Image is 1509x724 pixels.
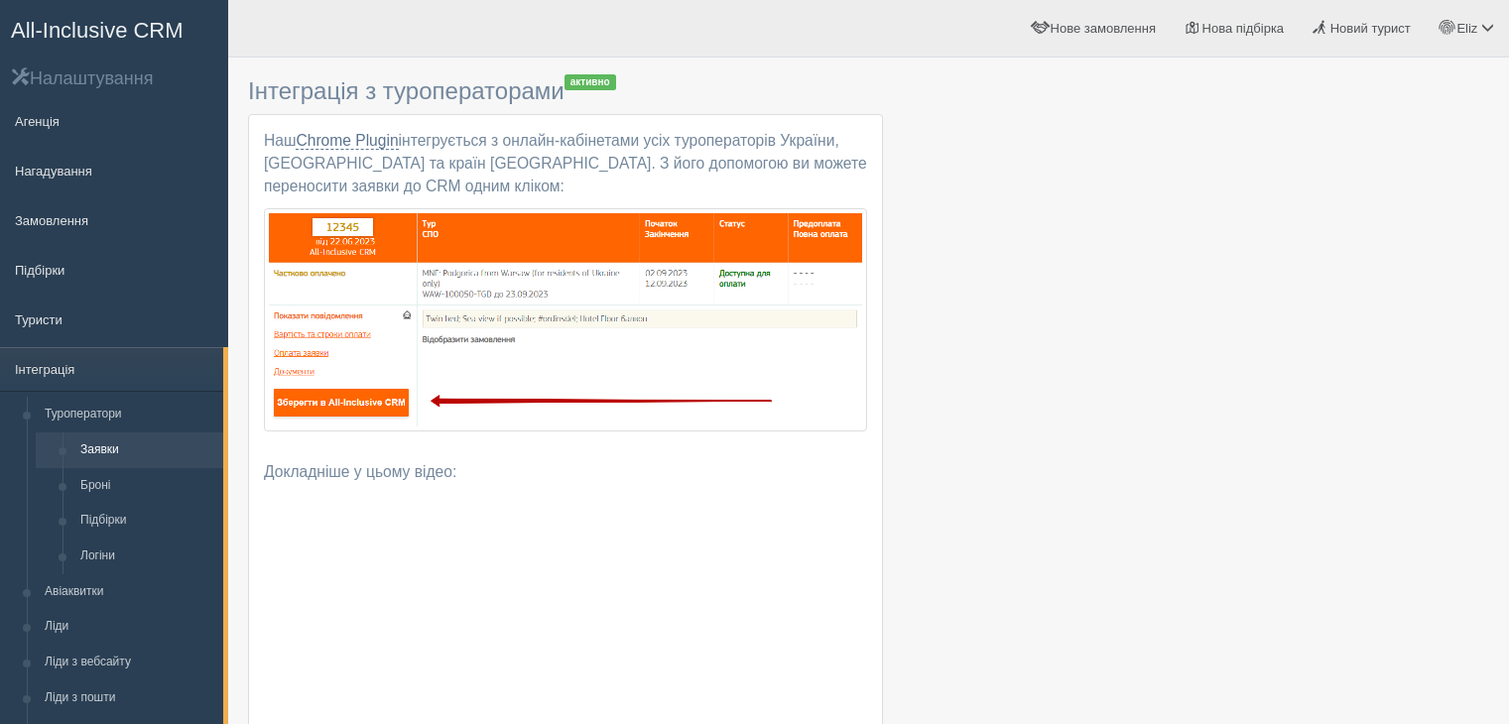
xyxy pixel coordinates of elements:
a: All-Inclusive CRM [1,1,227,56]
a: Авіаквитки [36,574,223,610]
a: Логіни [71,539,223,574]
p: Докладніше у цьому відео: [264,461,867,484]
span: Новий турист [1330,21,1411,36]
a: Chrome Plugin [296,132,398,150]
a: Ліди з вебсайту [36,645,223,680]
a: Ліди з пошти [36,680,223,716]
a: Ліди [36,609,223,645]
a: Підбірки [71,503,223,539]
span: активно [565,74,616,90]
p: Наш інтегрується з онлайн-кабінетами усіх туроператорів України, [GEOGRAPHIC_DATA] та країн [GEOG... [264,130,867,198]
a: Туроператори [36,397,223,432]
h3: Інтеграція з туроператорами [248,77,883,104]
img: contracts.uk.png [264,208,867,431]
span: Нове замовлення [1051,21,1156,36]
a: Заявки [71,432,223,468]
span: Нова підбірка [1202,21,1285,36]
span: All-Inclusive CRM [11,18,184,43]
span: Eliz [1456,21,1477,36]
a: Броні [71,468,223,504]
